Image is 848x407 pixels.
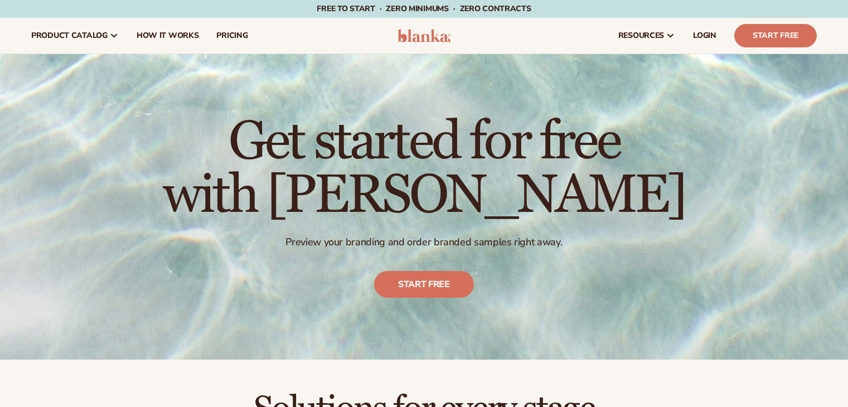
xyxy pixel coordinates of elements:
p: Preview your branding and order branded samples right away. [163,236,685,249]
a: resources [609,18,684,54]
span: resources [618,31,664,40]
img: logo [398,29,450,42]
span: pricing [216,31,248,40]
span: product catalog [31,31,108,40]
span: LOGIN [693,31,716,40]
a: pricing [207,18,256,54]
span: How It Works [137,31,199,40]
a: Start free [374,272,474,298]
a: How It Works [128,18,208,54]
a: product catalog [22,18,128,54]
h1: Get started for free with [PERSON_NAME] [163,115,685,222]
span: Free to start · ZERO minimums · ZERO contracts [317,3,531,14]
a: Start Free [734,24,817,47]
a: LOGIN [684,18,725,54]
